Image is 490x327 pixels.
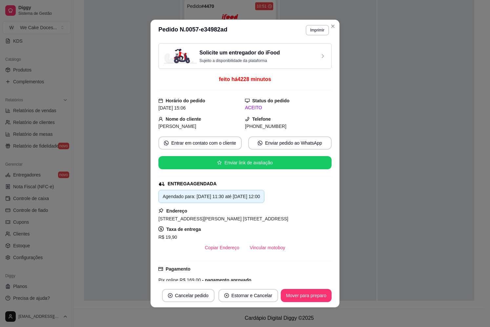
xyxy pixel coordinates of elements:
[224,293,229,298] span: close-circle
[252,98,290,103] strong: Status do pedido
[248,136,332,150] button: whats-appEnviar pedido ao WhatsApp
[178,277,201,283] span: R$ 169,00
[168,293,173,298] span: close-circle
[166,227,201,232] strong: Taxa de entrega
[158,267,163,271] span: credit-card
[166,266,190,272] strong: Pagamento
[217,160,222,165] span: star
[199,49,280,57] h3: Solicite um entregador do iFood
[166,116,201,122] strong: Nome do cliente
[158,136,242,150] button: whats-appEntrar em contato com o cliente
[164,141,169,145] span: whats-app
[158,277,178,283] span: Pix online
[158,235,177,240] span: R$ 19,90
[218,289,278,302] button: close-circleEstornar e Cancelar
[306,25,329,35] button: Imprimir
[166,208,187,214] strong: Endereço
[168,180,216,187] div: ENTREGA AGENDADA
[245,104,332,111] div: ACEITO
[158,124,196,129] span: [PERSON_NAME]
[200,241,245,254] button: Copiar Endereço
[258,141,262,145] span: whats-app
[158,105,186,111] span: [DATE] 15:06
[328,21,338,31] button: Close
[201,277,251,283] span: - pagamento aprovado
[162,289,214,302] button: close-circleCancelar pedido
[245,124,286,129] span: [PHONE_NUMBER]
[245,241,291,254] button: Vincular motoboy
[158,25,227,35] h3: Pedido N. 0057-e34982ad
[158,208,164,213] span: pushpin
[158,98,163,103] span: calendar
[164,49,197,63] img: delivery-image
[252,116,271,122] strong: Telefone
[158,226,164,232] span: dollar
[219,76,271,82] span: feito há 4228 minutos
[245,98,250,103] span: desktop
[281,289,332,302] button: Mover para preparo
[163,193,260,200] div: Agendado para: [DATE] 11:30 até [DATE] 12:00
[199,58,280,63] p: Sujeito a disponibilidade da plataforma
[166,98,205,103] strong: Horário do pedido
[158,117,163,121] span: user
[158,216,288,221] span: [STREET_ADDRESS][PERSON_NAME] [STREET_ADDRESS]
[245,117,250,121] span: phone
[158,156,332,169] button: starEnviar link de avaliação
